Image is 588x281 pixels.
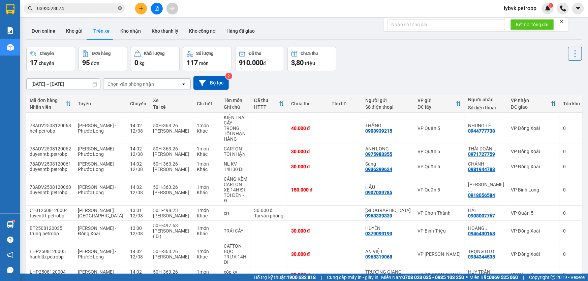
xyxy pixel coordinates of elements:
[365,249,411,254] div: AN VIỆT
[153,128,190,134] div: [PERSON_NAME]
[468,128,495,134] div: 0944777738
[365,254,392,259] div: 0965319068
[365,269,411,275] div: TRƯỜNG GIANG
[30,208,71,213] div: CT012508120004
[196,51,214,56] div: Số lượng
[135,3,147,14] button: plus
[30,184,71,190] div: 78ADV2508120060
[287,275,316,280] strong: 1900 633 818
[511,210,556,216] div: VP Quận 5
[27,79,100,90] input: Select a date range.
[140,61,145,66] span: kg
[153,228,190,239] div: [PERSON_NAME] ( D )
[291,251,325,257] div: 30.000 đ
[153,161,190,167] div: 50H-363.26
[91,61,99,66] span: đơn
[254,104,279,110] div: HTTT
[417,210,461,216] div: VP Chơn Thành
[130,101,146,106] div: Chuyến
[468,151,495,157] div: 0971727759
[224,98,247,103] div: Tên món
[468,249,504,254] div: TRỌNG OTÔ
[417,251,461,257] div: VP [PERSON_NAME]
[30,225,71,231] div: BT2508120035
[197,213,217,218] div: Khác
[153,123,190,128] div: 50H-363.26
[224,126,247,142] div: TRONG TỐI NHẬN HÀNG
[78,101,123,106] div: Tuyến
[78,225,116,236] span: [PERSON_NAME] - Đồng Xoài
[30,146,71,151] div: 78ADV2508120062
[365,104,411,110] div: Số điện thoại
[254,98,279,103] div: Đã thu
[79,47,127,71] button: Đơn hàng95đơn
[26,47,75,71] button: Chuyến17chuyến
[417,98,456,103] div: VP gửi
[130,151,146,157] div: 12/08
[78,123,116,134] span: [PERSON_NAME] - Phước Long
[115,23,146,39] button: Kho nhận
[469,274,518,281] span: Miền Bắc
[563,272,580,277] div: 0
[130,225,146,231] div: 13:00
[170,6,175,11] span: aim
[153,254,190,259] div: [PERSON_NAME]
[402,275,464,280] strong: 0708 023 035 - 0935 103 250
[365,167,392,172] div: 0936299624
[130,213,146,218] div: 12/08
[365,190,392,195] div: 0907039785
[254,274,316,281] span: Hỗ trợ kỹ thuật:
[39,61,54,66] span: chuyến
[365,208,411,213] div: NHẬT ANH
[224,115,247,126] div: KIỆN TRÁI CÂY
[30,269,71,275] div: LHP2508120004
[305,61,315,66] span: triệu
[417,126,461,131] div: VP Quận 5
[153,269,190,275] div: 50H-363.26
[130,167,146,172] div: 12/08
[511,187,556,192] div: VP Bình Long
[130,190,146,195] div: 12/08
[572,3,584,14] button: caret-down
[511,98,551,103] div: VP nhận
[468,213,495,218] div: 0908007767
[417,164,461,169] div: VP Quận 5
[78,208,123,218] span: [PERSON_NAME][GEOGRAPHIC_DATA]
[239,59,263,67] span: 910.000
[468,146,504,151] div: THÁI DOÃN THỊNH
[7,252,13,258] span: notification
[365,128,392,134] div: 0903939215
[197,101,217,106] div: Chi tiết
[118,6,122,10] span: close-circle
[130,146,146,151] div: 14:02
[291,101,325,106] div: Chưa thu
[26,95,74,113] th: Toggle SortBy
[7,237,13,243] span: question-circle
[468,187,472,192] span: ...
[516,21,549,28] span: Kết nối tổng đài
[88,23,115,39] button: Trên xe
[130,208,146,213] div: 13:01
[40,51,54,56] div: Chuyến
[197,128,217,134] div: Khác
[291,187,325,192] div: 150.000 đ
[197,208,217,213] div: 1 món
[563,164,580,169] div: 0
[224,228,247,234] div: TRÁI CÂY
[365,123,411,128] div: THẮNG
[130,269,146,275] div: 14:02
[153,249,190,254] div: 50H-363.26
[30,231,71,236] div: trung.petrobp
[197,225,217,231] div: 1 món
[381,274,464,281] span: Miền Nam
[510,19,554,30] button: Kết nối tổng đài
[197,190,217,195] div: Khác
[254,213,284,218] div: Tại văn phòng
[468,225,504,231] div: HOÀNG OANH
[414,95,465,113] th: Toggle SortBy
[224,176,247,187] div: CẢNG KÈM CARTON
[30,213,71,218] div: tuyenttt.petrobp
[511,251,556,257] div: VP Đồng Xoài
[61,23,88,39] button: Kho gửi
[417,104,456,110] div: ĐC lấy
